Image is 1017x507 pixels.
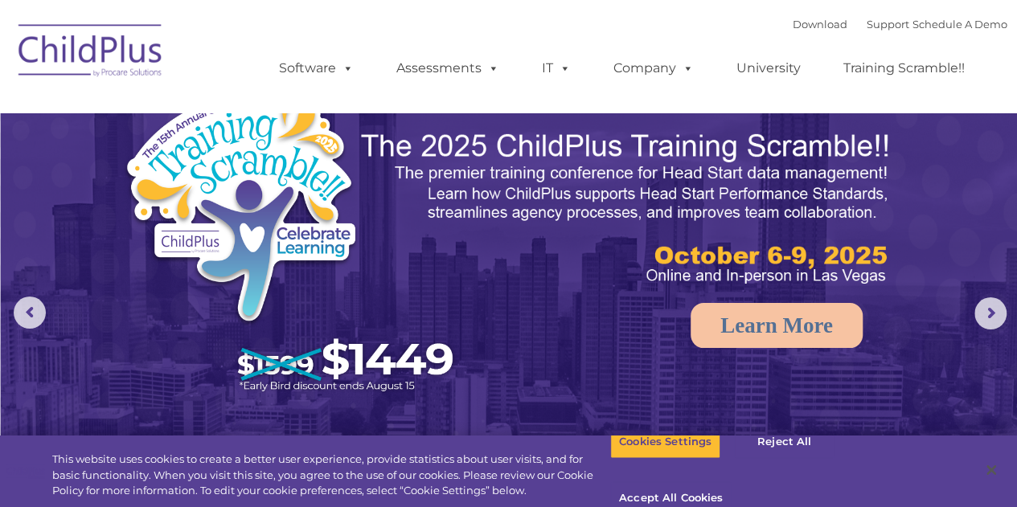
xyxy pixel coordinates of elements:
[263,52,370,84] a: Software
[223,106,273,118] span: Last name
[827,52,981,84] a: Training Scramble!!
[912,18,1007,31] a: Schedule A Demo
[610,425,720,459] button: Cookies Settings
[52,452,610,499] div: This website uses cookies to create a better user experience, provide statistics about user visit...
[10,13,171,93] img: ChildPlus by Procare Solutions
[974,452,1009,488] button: Close
[526,52,587,84] a: IT
[734,425,835,459] button: Reject All
[597,52,710,84] a: Company
[720,52,817,84] a: University
[793,18,1007,31] font: |
[691,303,863,348] a: Learn More
[793,18,847,31] a: Download
[867,18,909,31] a: Support
[223,172,292,184] span: Phone number
[380,52,515,84] a: Assessments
